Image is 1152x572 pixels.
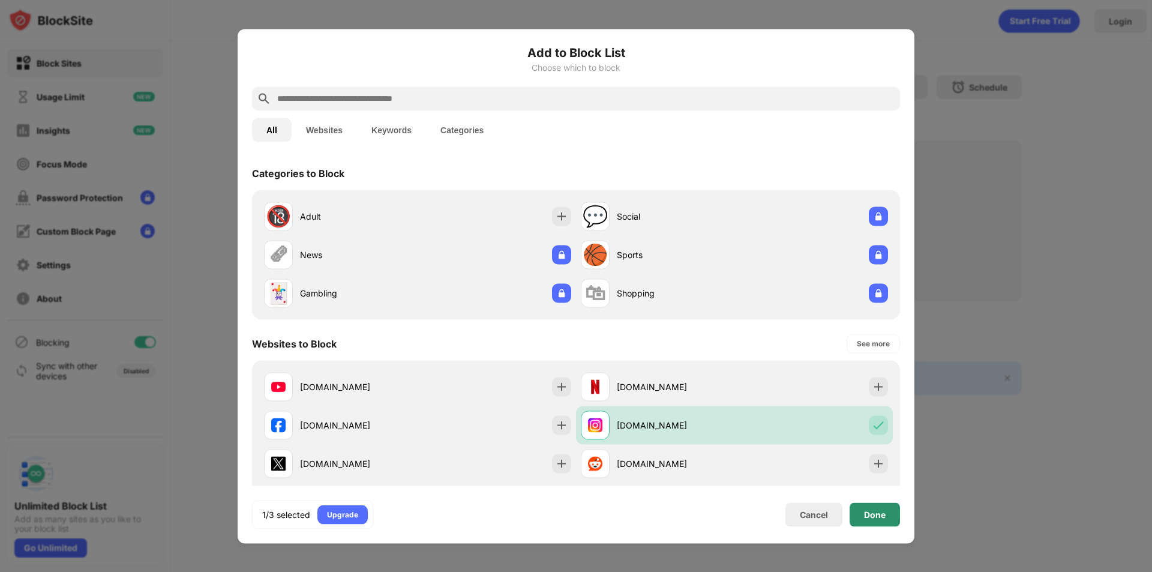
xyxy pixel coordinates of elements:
img: favicons [271,379,286,394]
div: 🔞 [266,204,291,229]
div: See more [857,337,890,349]
div: 🗞 [268,242,289,267]
button: All [252,118,292,142]
img: favicons [588,418,602,432]
div: Cancel [800,510,828,520]
div: Sports [617,248,734,261]
div: [DOMAIN_NAME] [617,457,734,470]
div: [DOMAIN_NAME] [300,381,418,393]
div: [DOMAIN_NAME] [300,419,418,432]
img: favicons [588,379,602,394]
img: favicons [271,456,286,471]
div: [DOMAIN_NAME] [617,381,734,393]
div: 🛍 [585,281,605,306]
div: Upgrade [327,508,358,520]
div: Social [617,210,734,223]
div: Gambling [300,287,418,300]
img: search.svg [257,91,271,106]
div: Categories to Block [252,167,344,179]
div: 1/3 selected [262,508,310,520]
button: Websites [292,118,357,142]
img: favicons [588,456,602,471]
div: Adult [300,210,418,223]
div: [DOMAIN_NAME] [300,457,418,470]
div: [DOMAIN_NAME] [617,419,734,432]
h6: Add to Block List [252,43,900,61]
div: 💬 [583,204,608,229]
div: 🃏 [266,281,291,306]
div: Choose which to block [252,62,900,72]
img: favicons [271,418,286,432]
button: Keywords [357,118,426,142]
div: Websites to Block [252,337,337,349]
div: News [300,248,418,261]
div: Done [864,510,886,519]
div: Shopping [617,287,734,300]
div: 🏀 [583,242,608,267]
button: Categories [426,118,498,142]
